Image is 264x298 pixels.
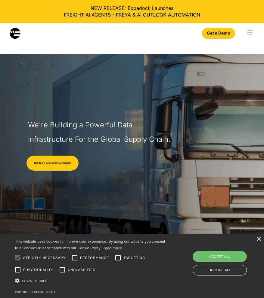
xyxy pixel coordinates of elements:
[23,267,53,272] span: Functionality
[80,255,109,260] span: Performance
[161,233,264,298] iframe: Chat Widget
[15,290,55,293] a: Powered by cookie-script
[15,239,165,251] span: This website uses cookies to improve user experience. By using our website you consent to all coo...
[68,267,95,272] span: Unclassified
[23,255,66,260] span: Strictly necessary
[28,118,175,147] h1: We're Building a Powerful Data Infrastructure For the Global Supply Chain.
[123,255,145,260] span: Targeting
[5,5,259,18] div: NEW RELEASE: Expedock Launches
[202,28,235,39] a: Get a Demo
[238,23,264,42] div: menu
[22,279,47,283] span: Show details
[5,11,259,18] a: FREIGHT AI AGENTS - FREYA & AI OUTLOOK AUTOMATION
[26,156,79,171] a: Talk to an Expedock Consultant
[102,246,122,250] a: Read more
[15,277,167,285] div: Show details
